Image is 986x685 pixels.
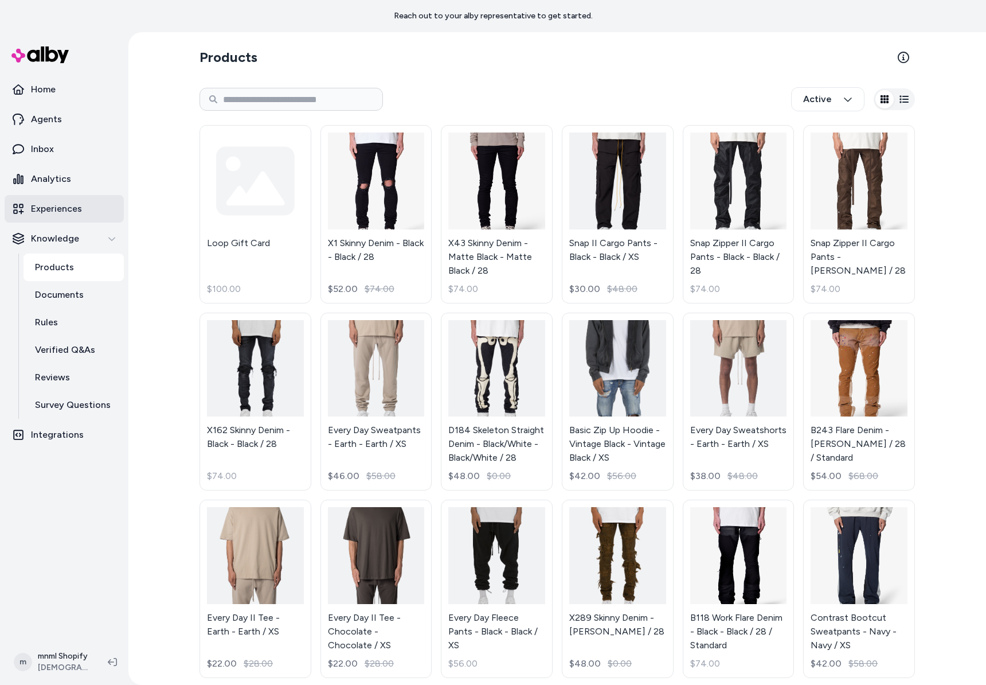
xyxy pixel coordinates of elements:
p: Inbox [31,142,54,156]
p: Rules [35,316,58,329]
p: Verified Q&As [35,343,95,357]
a: Snap Zipper II Cargo Pants - Brown - Brown / 28Snap Zipper II Cargo Pants - [PERSON_NAME] / 28$74.00 [803,125,915,303]
a: Reviews [24,364,124,391]
a: Experiences [5,195,124,223]
a: Basic Zip Up Hoodie - Vintage Black - Vintage Black / XSBasic Zip Up Hoodie - Vintage Black - Vin... [562,313,674,491]
a: Agents [5,106,124,133]
a: Survey Questions [24,391,124,419]
p: Reach out to your alby representative to get started. [394,10,593,22]
a: Verified Q&As [24,336,124,364]
a: B243 Flare Denim - Brown - Brown / 28 / StandardB243 Flare Denim - [PERSON_NAME] / 28 / Standard$... [803,313,915,491]
a: Contrast Bootcut Sweatpants - Navy - Navy / XSContrast Bootcut Sweatpants - Navy - Navy / XS$42.0... [803,500,915,678]
button: Active [791,87,864,111]
a: Integrations [5,421,124,449]
span: m [14,653,32,671]
p: Integrations [31,428,84,442]
h2: Products [199,48,257,67]
a: X289 Skinny Denim - Brown - Brown / 28X289 Skinny Denim - [PERSON_NAME] / 28$48.00$0.00 [562,500,674,678]
a: D184 Skeleton Straight Denim - Black/White - Black/White / 28D184 Skeleton Straight Denim - Black... [441,313,553,491]
p: Reviews [35,371,70,384]
p: Agents [31,112,62,126]
a: Home [5,76,124,103]
span: [DEMOGRAPHIC_DATA] [38,662,89,674]
a: Snap II Cargo Pants - Black - Black / XSSnap II Cargo Pants - Black - Black / XS$30.00$48.00 [562,125,674,303]
a: Every Day Sweatshorts - Earth - Earth / XSEvery Day Sweatshorts - Earth - Earth / XS$38.00$48.00 [683,313,795,491]
button: mmnml Shopify[DEMOGRAPHIC_DATA] [7,644,99,680]
a: Snap Zipper II Cargo Pants - Black - Black / 28Snap Zipper II Cargo Pants - Black - Black / 28$74.00 [683,125,795,303]
p: mnml Shopify [38,651,89,662]
a: Rules [24,309,124,336]
a: Analytics [5,165,124,193]
a: Every Day Fleece Pants - Black - Black / XSEvery Day Fleece Pants - Black - Black / XS$56.00 [441,500,553,678]
p: Documents [35,288,84,302]
a: Every Day II Tee - Chocolate - Chocolate / XSEvery Day II Tee - Chocolate - Chocolate / XS$22.00$... [320,500,432,678]
a: Documents [24,281,124,309]
a: X1 Skinny Denim - Black - Black / 28X1 Skinny Denim - Black - Black / 28$52.00$74.00 [320,125,432,303]
a: Every Day Sweatpants - Earth - Earth / XSEvery Day Sweatpants - Earth - Earth / XS$46.00$58.00 [320,313,432,491]
p: Analytics [31,172,71,186]
a: X43 Skinny Denim - Matte Black - Matte Black / 28X43 Skinny Denim - Matte Black - Matte Black / 2... [441,125,553,303]
p: Experiences [31,202,82,216]
p: Products [35,260,74,274]
a: X162 Skinny Denim - Black - Black / 28X162 Skinny Denim - Black - Black / 28$74.00 [199,313,311,491]
a: Every Day II Tee - Earth - Earth / XSEvery Day II Tee - Earth - Earth / XS$22.00$28.00 [199,500,311,678]
a: Inbox [5,135,124,163]
p: Survey Questions [35,398,111,412]
button: Knowledge [5,225,124,252]
p: Knowledge [31,232,79,246]
img: alby Logo [11,46,69,63]
a: B118 Work Flare Denim - Black - Black / 28 / StandardB118 Work Flare Denim - Black - Black / 28 /... [683,500,795,678]
p: Home [31,83,56,96]
a: Products [24,254,124,281]
a: Loop Gift Card$100.00 [199,125,311,303]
